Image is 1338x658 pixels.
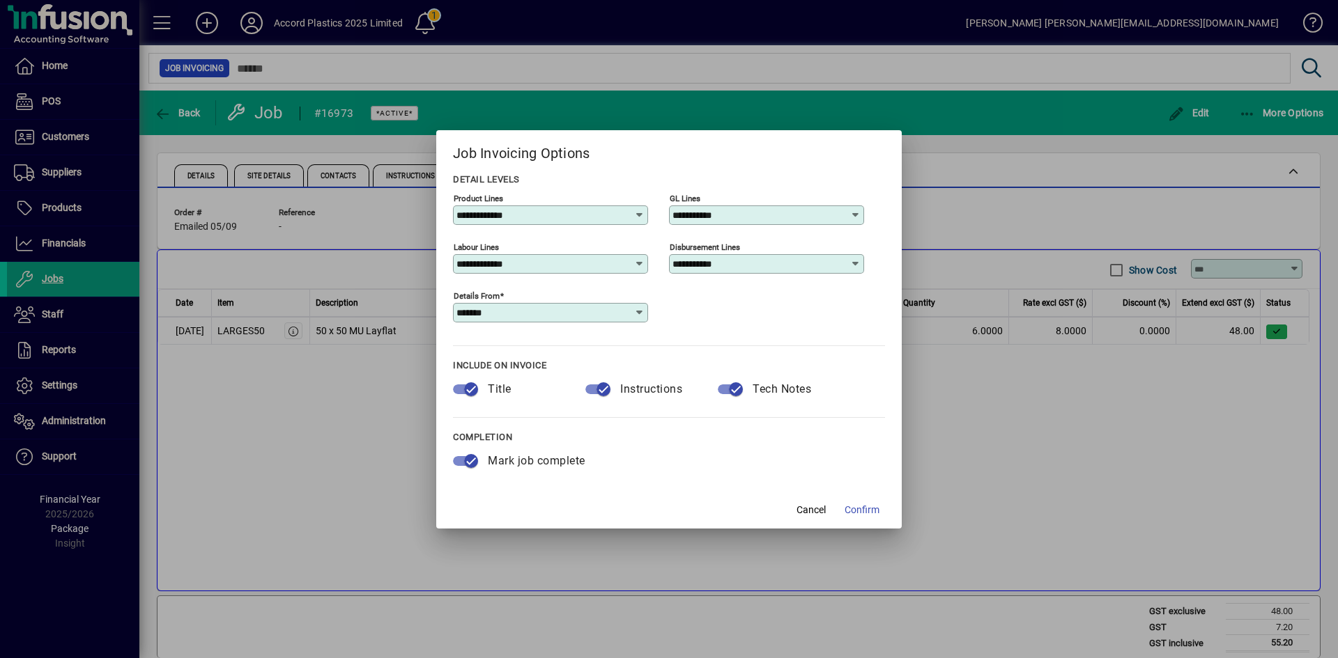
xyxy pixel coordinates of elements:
[453,171,885,188] div: DETAIL LEVELS
[436,130,902,171] h2: Job Invoicing Options
[454,193,503,203] mat-label: Product Lines
[670,242,740,251] mat-label: Disbursement Lines
[453,429,885,446] div: COMPLETION
[789,498,833,523] button: Cancel
[620,382,682,395] span: Instructions
[797,503,826,517] span: Cancel
[753,382,811,395] span: Tech Notes
[488,382,512,395] span: Title
[453,357,885,374] div: INCLUDE ON INVOICE
[454,290,500,300] mat-label: Details From
[488,454,585,467] span: Mark job complete
[845,503,879,517] span: Confirm
[454,242,499,251] mat-label: Labour Lines
[839,498,885,523] button: Confirm
[670,193,700,203] mat-label: GL Lines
